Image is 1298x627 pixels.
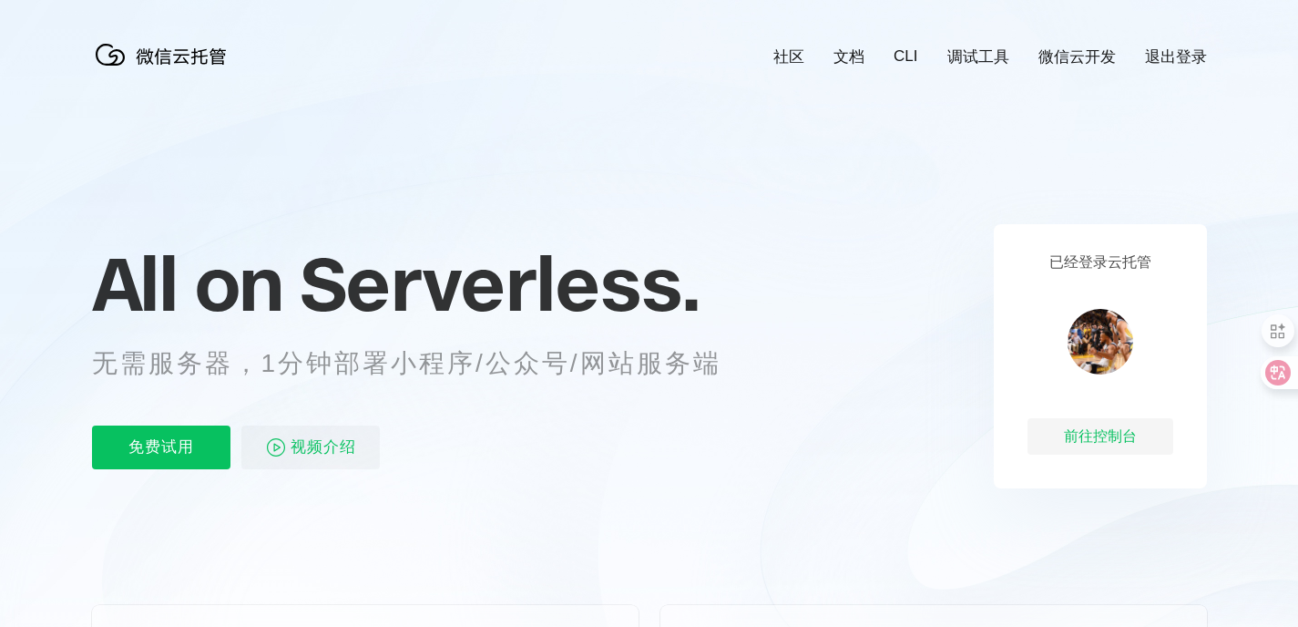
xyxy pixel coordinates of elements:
[1027,418,1173,455] div: 前往控制台
[894,47,917,66] a: CLI
[92,345,755,382] p: 无需服务器，1分钟部署小程序/公众号/网站服务端
[1145,46,1207,67] a: 退出登录
[300,238,700,329] span: Serverless.
[947,46,1009,67] a: 调试工具
[1038,46,1116,67] a: 微信云开发
[773,46,804,67] a: 社区
[1049,253,1151,272] p: 已经登录云托管
[833,46,864,67] a: 文档
[92,426,230,469] p: 免费试用
[92,36,238,73] img: 微信云托管
[291,426,356,469] span: 视频介绍
[265,437,287,458] img: video_play.svg
[92,238,282,329] span: All on
[92,60,238,76] a: 微信云托管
